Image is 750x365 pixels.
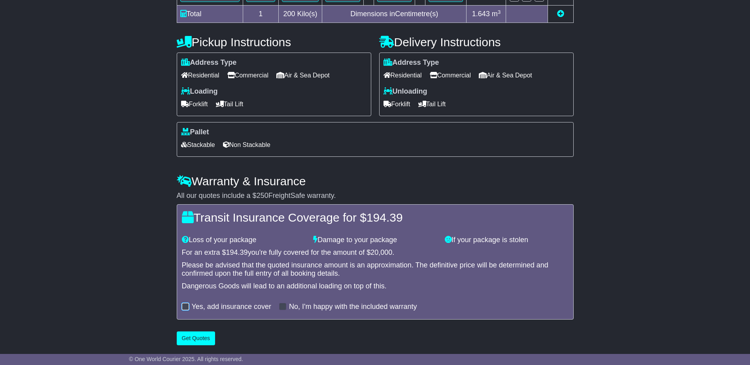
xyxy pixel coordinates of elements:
label: Unloading [384,87,427,96]
span: Forklift [384,98,410,110]
td: Dimensions in Centimetre(s) [322,6,467,23]
span: m [492,10,501,18]
span: Air & Sea Depot [276,69,330,81]
button: Get Quotes [177,331,215,345]
label: No, I'm happy with the included warranty [289,303,417,311]
span: Stackable [181,139,215,151]
span: 200 [283,10,295,18]
a: Add new item [557,10,564,18]
span: Residential [384,69,422,81]
span: 250 [257,192,268,199]
span: Tail Lift [418,98,446,110]
h4: Pickup Instructions [177,36,371,49]
span: Residential [181,69,219,81]
span: Air & Sea Depot [479,69,532,81]
span: 20,000 [370,248,392,256]
label: Pallet [181,128,209,137]
div: Please be advised that the quoted insurance amount is an approximation. The definitive price will... [182,261,569,278]
span: Tail Lift [216,98,244,110]
div: Damage to your package [309,236,441,245]
td: Kilo(s) [279,6,322,23]
h4: Transit Insurance Coverage for $ [182,211,569,224]
span: 194.39 [226,248,248,256]
div: All our quotes include a $ FreightSafe warranty. [177,192,574,200]
label: Loading [181,87,218,96]
div: Loss of your package [178,236,310,245]
span: Commercial [430,69,471,81]
div: If your package is stolen [441,236,572,245]
label: Yes, add insurance cover [192,303,271,311]
span: 1.643 [472,10,490,18]
span: Commercial [227,69,268,81]
div: For an extra $ you're fully covered for the amount of $ . [182,248,569,257]
span: © One World Courier 2025. All rights reserved. [129,356,243,362]
h4: Delivery Instructions [379,36,574,49]
span: 194.39 [366,211,403,224]
div: Dangerous Goods will lead to an additional loading on top of this. [182,282,569,291]
span: Forklift [181,98,208,110]
td: 1 [243,6,279,23]
span: Non Stackable [223,139,270,151]
h4: Warranty & Insurance [177,175,574,188]
label: Address Type [384,58,439,67]
td: Total [177,6,243,23]
label: Address Type [181,58,237,67]
sup: 3 [498,9,501,15]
